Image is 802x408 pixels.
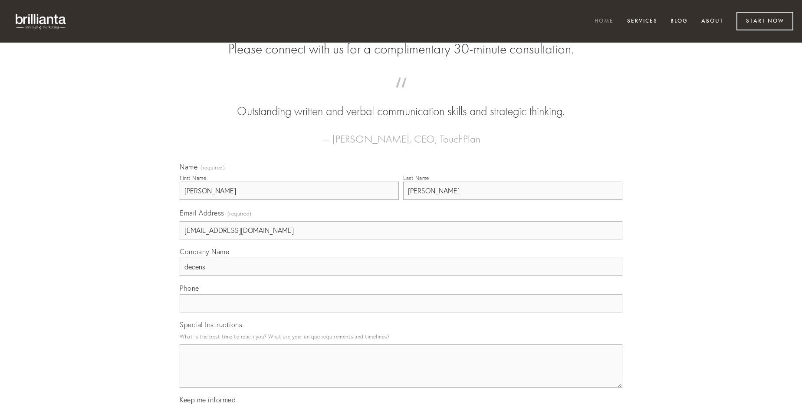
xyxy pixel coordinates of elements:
[200,165,225,170] span: (required)
[194,120,608,148] figcaption: — [PERSON_NAME], CEO, TouchPlan
[589,14,619,29] a: Home
[180,175,206,181] div: First Name
[665,14,694,29] a: Blog
[180,247,229,256] span: Company Name
[180,284,199,292] span: Phone
[403,175,429,181] div: Last Name
[696,14,729,29] a: About
[180,331,622,342] p: What is the best time to reach you? What are your unique requirements and timelines?
[180,395,236,404] span: Keep me informed
[227,208,252,219] span: (required)
[180,41,622,57] h2: Please connect with us for a complimentary 30-minute consultation.
[180,163,197,171] span: Name
[736,12,793,30] a: Start Now
[621,14,663,29] a: Services
[9,9,74,34] img: brillianta - research, strategy, marketing
[194,86,608,120] blockquote: Outstanding written and verbal communication skills and strategic thinking.
[180,320,242,329] span: Special Instructions
[194,86,608,103] span: “
[180,209,224,217] span: Email Address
